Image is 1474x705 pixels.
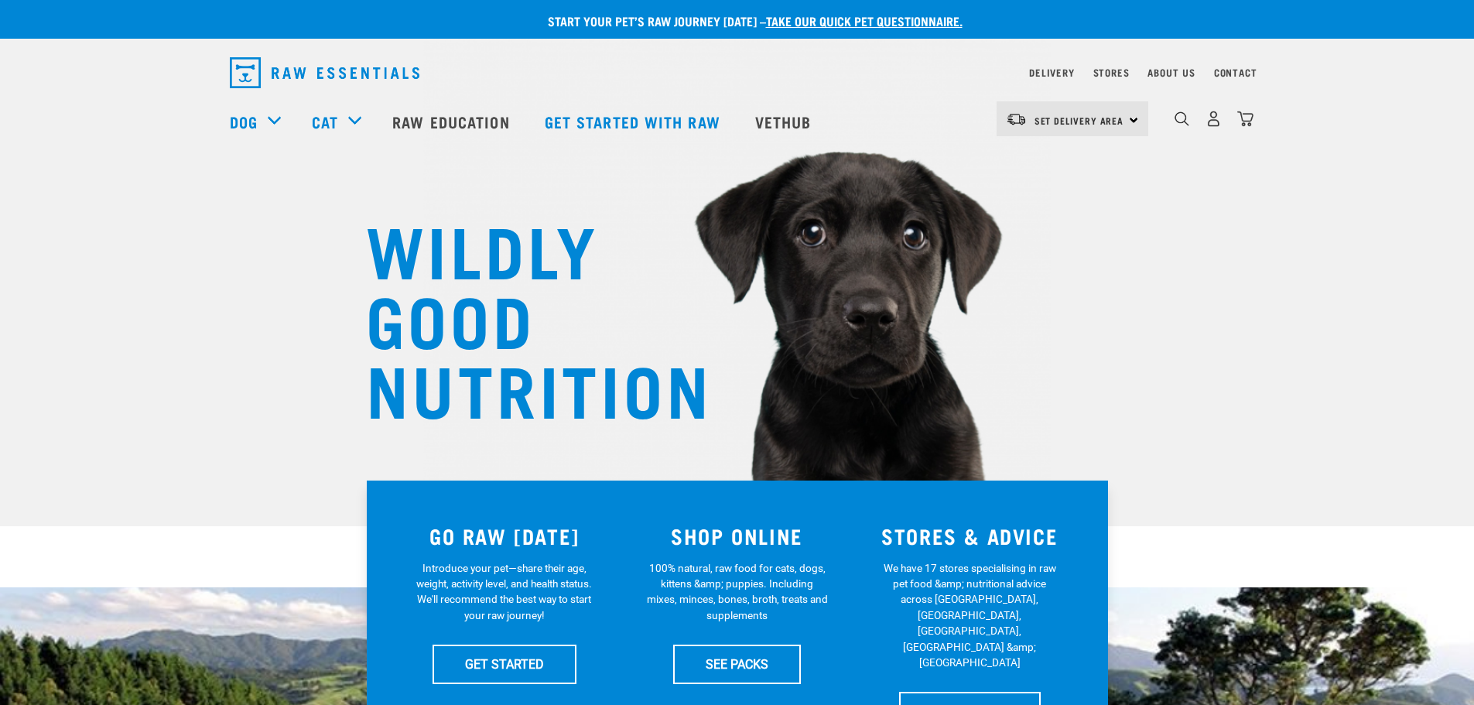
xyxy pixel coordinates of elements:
[1035,118,1124,123] span: Set Delivery Area
[673,645,801,683] a: SEE PACKS
[366,213,675,422] h1: WILDLY GOOD NUTRITION
[217,51,1257,94] nav: dropdown navigation
[230,110,258,133] a: Dog
[377,91,528,152] a: Raw Education
[398,524,612,548] h3: GO RAW [DATE]
[1093,70,1130,75] a: Stores
[1175,111,1189,126] img: home-icon-1@2x.png
[646,560,828,624] p: 100% natural, raw food for cats, dogs, kittens &amp; puppies. Including mixes, minces, bones, bro...
[879,560,1061,671] p: We have 17 stores specialising in raw pet food &amp; nutritional advice across [GEOGRAPHIC_DATA],...
[529,91,740,152] a: Get started with Raw
[740,91,831,152] a: Vethub
[230,57,419,88] img: Raw Essentials Logo
[863,524,1077,548] h3: STORES & ADVICE
[1147,70,1195,75] a: About Us
[1214,70,1257,75] a: Contact
[1006,112,1027,126] img: van-moving.png
[766,17,963,24] a: take our quick pet questionnaire.
[312,110,338,133] a: Cat
[630,524,844,548] h3: SHOP ONLINE
[1029,70,1074,75] a: Delivery
[1206,111,1222,127] img: user.png
[1237,111,1253,127] img: home-icon@2x.png
[433,645,576,683] a: GET STARTED
[413,560,595,624] p: Introduce your pet—share their age, weight, activity level, and health status. We'll recommend th...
